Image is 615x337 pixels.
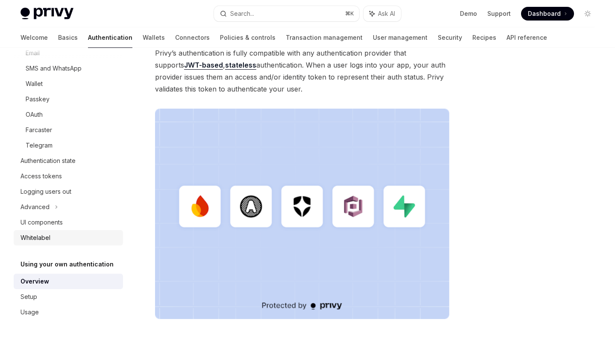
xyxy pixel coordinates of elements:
div: Search... [230,9,254,19]
a: Logging users out [14,184,123,199]
a: Welcome [20,27,48,48]
a: API reference [507,27,547,48]
div: Wallet [26,79,43,89]
div: Farcaster [26,125,52,135]
a: Wallets [143,27,165,48]
a: Basics [58,27,78,48]
div: Overview [20,276,49,287]
div: Whitelabel [20,233,50,243]
a: Connectors [175,27,210,48]
a: Telegram [14,138,123,153]
a: Farcaster [14,122,123,138]
a: Support [487,9,511,18]
h5: Using your own authentication [20,259,114,269]
a: Authentication [88,27,132,48]
a: Dashboard [521,7,574,21]
span: Ask AI [378,9,395,18]
button: Ask AI [363,6,401,21]
div: Telegram [26,140,53,151]
a: Demo [460,9,477,18]
a: SMS and WhatsApp [14,61,123,76]
img: light logo [20,8,73,20]
div: Advanced [20,202,50,212]
a: Authentication state [14,153,123,168]
a: Whitelabel [14,230,123,245]
a: UI components [14,215,123,230]
button: Toggle dark mode [581,7,594,21]
a: Setup [14,289,123,304]
a: Policies & controls [220,27,275,48]
div: Passkey [26,94,50,104]
span: ⌘ K [345,10,354,17]
a: Access tokens [14,168,123,184]
div: UI components [20,217,63,228]
a: Passkey [14,92,123,107]
img: JWT-based auth splash [155,109,449,319]
a: Security [438,27,462,48]
span: Privy’s authentication is fully compatible with any authentication provider that supports , authe... [155,47,449,95]
div: Access tokens [20,171,62,181]
a: Transaction management [286,27,363,48]
div: SMS and WhatsApp [26,63,82,74]
span: Dashboard [528,9,561,18]
a: Usage [14,304,123,320]
a: Overview [14,274,123,289]
div: Usage [20,307,39,317]
div: Setup [20,292,37,302]
a: Recipes [472,27,496,48]
div: Logging users out [20,186,71,197]
a: OAuth [14,107,123,122]
a: stateless [225,61,256,70]
div: OAuth [26,109,43,120]
a: User management [373,27,428,48]
button: Search...⌘K [214,6,359,21]
div: Authentication state [20,156,76,166]
a: JWT-based [184,61,223,70]
a: Wallet [14,76,123,92]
